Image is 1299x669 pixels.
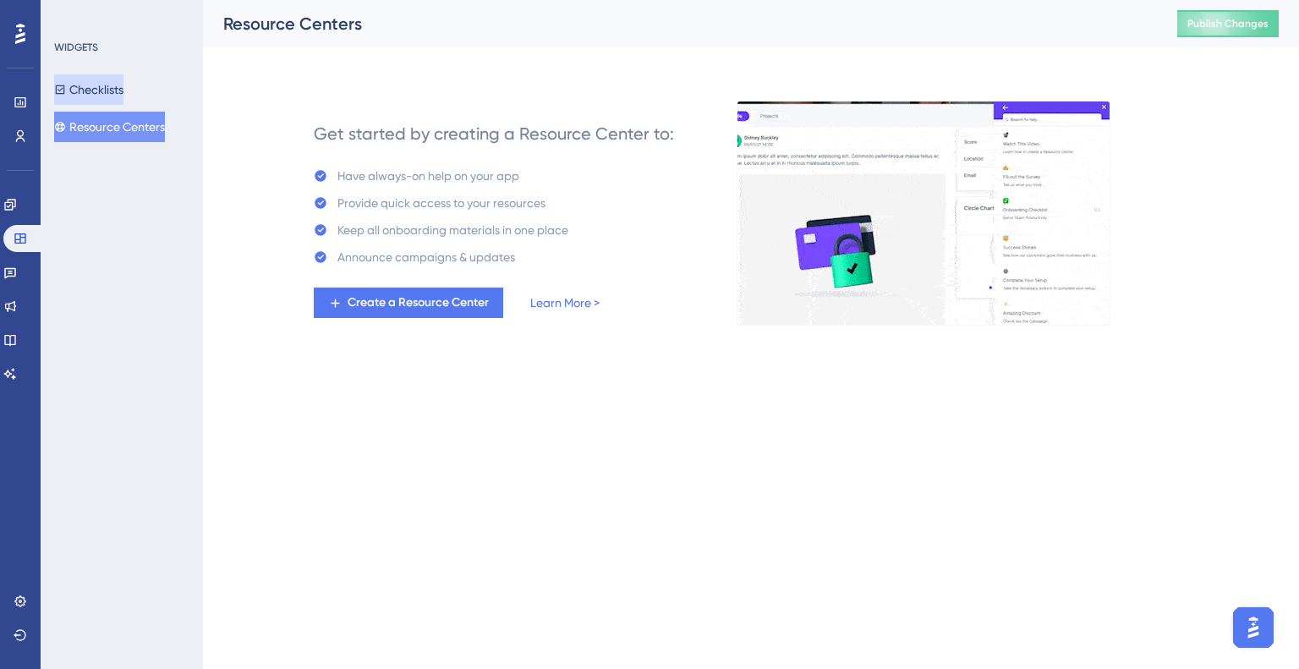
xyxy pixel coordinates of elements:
[314,288,503,318] button: Create a Resource Center
[737,101,1110,326] img: 0356d1974f90e2cc51a660023af54dec.gif
[54,74,123,105] button: Checklists
[337,220,568,240] div: Keep all onboarding materials in one place
[314,122,674,145] div: Get started by creating a Resource Center to:
[348,293,489,313] span: Create a Resource Center
[54,41,98,54] div: WIDGETS
[223,12,1135,36] div: Resource Centers
[1187,17,1269,30] span: Publish Changes
[1228,602,1279,653] iframe: UserGuiding AI Assistant Launcher
[54,112,165,142] button: Resource Centers
[1177,10,1279,37] button: Publish Changes
[337,166,519,186] div: Have always-on help on your app
[530,293,600,313] a: Learn More >
[337,193,545,213] div: Provide quick access to your resources
[337,247,515,267] div: Announce campaigns & updates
